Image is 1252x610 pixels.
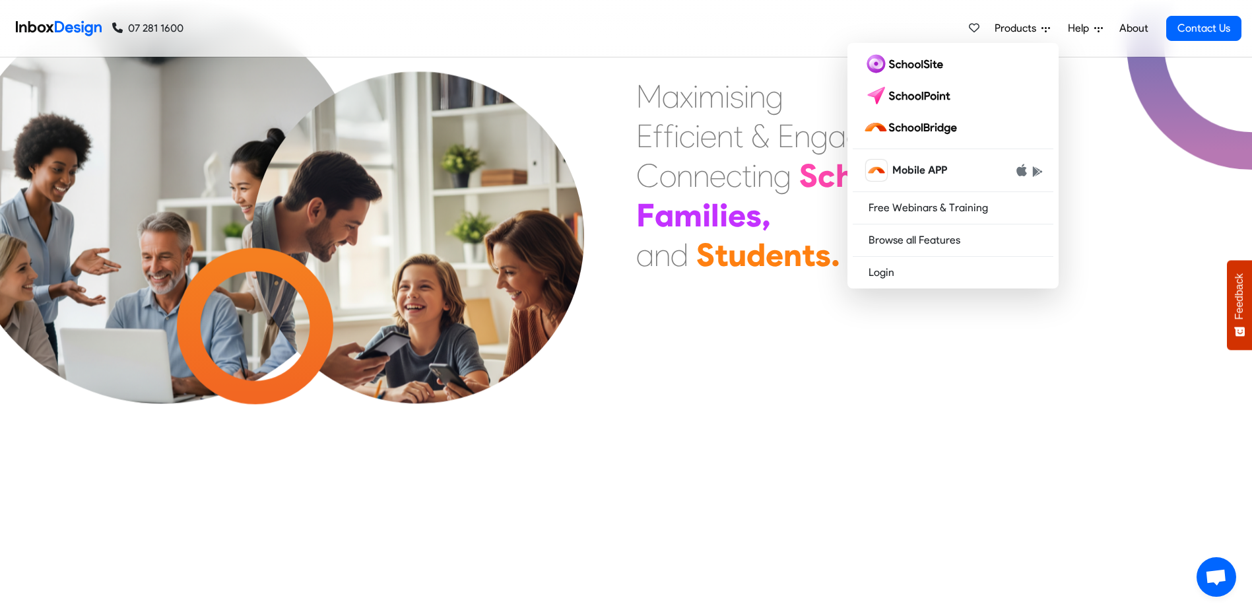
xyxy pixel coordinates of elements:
div: n [794,116,810,156]
div: Products [847,43,1059,288]
div: g [774,156,791,195]
div: e [766,235,783,275]
div: i [693,77,698,116]
div: i [719,195,728,235]
div: f [653,116,663,156]
div: n [717,116,733,156]
div: n [757,156,774,195]
div: u [728,235,746,275]
div: t [715,235,728,275]
div: a [655,195,674,235]
div: i [725,77,730,116]
img: schoolbridge logo [863,117,962,138]
div: e [700,116,717,156]
div: m [674,195,702,235]
div: c [818,156,836,195]
img: schoolsite logo [863,53,948,75]
div: t [742,156,752,195]
div: c [726,156,742,195]
div: n [654,235,671,275]
div: e [728,195,746,235]
div: C [636,156,659,195]
div: d [746,235,766,275]
div: g [810,116,828,156]
a: About [1115,15,1152,42]
div: s [730,77,744,116]
div: i [674,116,679,156]
div: m [698,77,725,116]
a: schoolbridge icon Mobile APP [853,154,1053,186]
div: n [749,77,766,116]
a: Browse all Features [853,230,1053,251]
div: a [662,77,680,116]
a: 07 281 1600 [112,20,183,36]
div: n [676,156,693,195]
div: S [799,156,818,195]
div: t [733,116,743,156]
div: & [751,116,770,156]
div: i [744,77,749,116]
a: Login [853,262,1053,283]
div: l [711,195,719,235]
img: schoolpoint logo [863,85,956,106]
a: Products [989,15,1055,42]
div: a [828,116,846,156]
div: n [783,235,802,275]
a: Help [1063,15,1108,42]
span: Mobile APP [892,162,947,178]
div: i [752,156,757,195]
div: i [702,195,711,235]
a: Free Webinars & Training [853,197,1053,219]
button: Feedback - Show survey [1227,260,1252,350]
div: S [696,235,715,275]
div: g [846,116,864,156]
a: Open chat [1197,557,1236,597]
div: E [777,116,794,156]
span: Products [995,20,1041,36]
div: d [671,235,688,275]
div: f [663,116,674,156]
div: c [679,116,695,156]
div: . [831,235,840,275]
div: Maximising Efficient & Engagement, Connecting Schools, Families, and Students. [636,77,956,275]
a: Contact Us [1166,16,1241,41]
div: g [766,77,783,116]
div: M [636,77,662,116]
div: h [836,156,854,195]
div: a [636,235,654,275]
div: o [659,156,676,195]
div: E [636,116,653,156]
div: x [680,77,693,116]
span: Feedback [1234,273,1245,320]
div: n [693,156,709,195]
div: i [695,116,700,156]
span: Help [1068,20,1094,36]
div: e [709,156,726,195]
div: s [746,195,762,235]
div: , [762,195,771,235]
div: F [636,195,655,235]
div: t [802,235,815,275]
img: parents_with_child.png [211,71,625,486]
img: schoolbridge icon [866,160,887,181]
div: s [815,235,831,275]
